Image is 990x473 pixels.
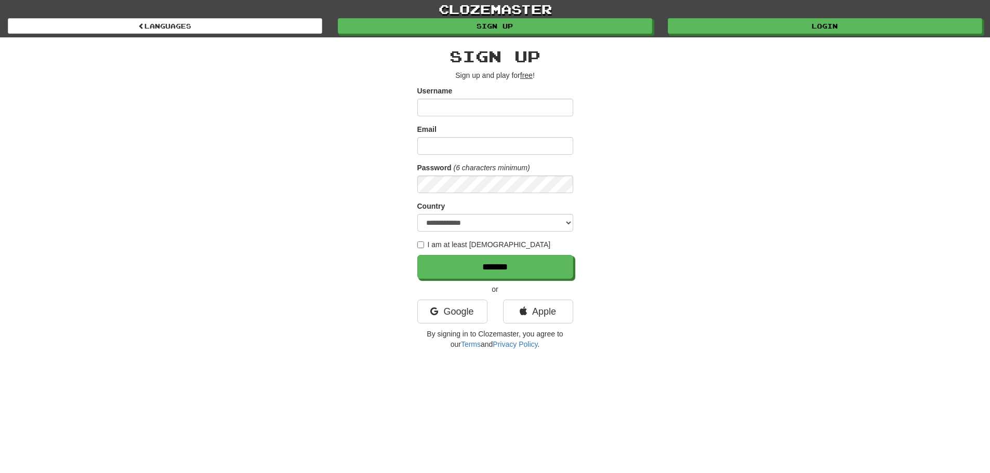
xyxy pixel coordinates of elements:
[461,340,481,348] a: Terms
[417,48,573,65] h2: Sign up
[417,201,445,211] label: Country
[8,18,322,34] a: Languages
[417,241,424,248] input: I am at least [DEMOGRAPHIC_DATA]
[493,340,537,348] a: Privacy Policy
[417,124,437,134] label: Email
[417,329,573,349] p: By signing in to Clozemaster, you agree to our and .
[338,18,652,34] a: Sign up
[417,300,487,323] a: Google
[417,284,573,294] p: or
[668,18,982,34] a: Login
[417,86,453,96] label: Username
[520,71,533,79] u: free
[417,70,573,80] p: Sign up and play for !
[417,239,551,250] label: I am at least [DEMOGRAPHIC_DATA]
[454,164,530,172] em: (6 characters minimum)
[503,300,573,323] a: Apple
[417,163,452,173] label: Password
